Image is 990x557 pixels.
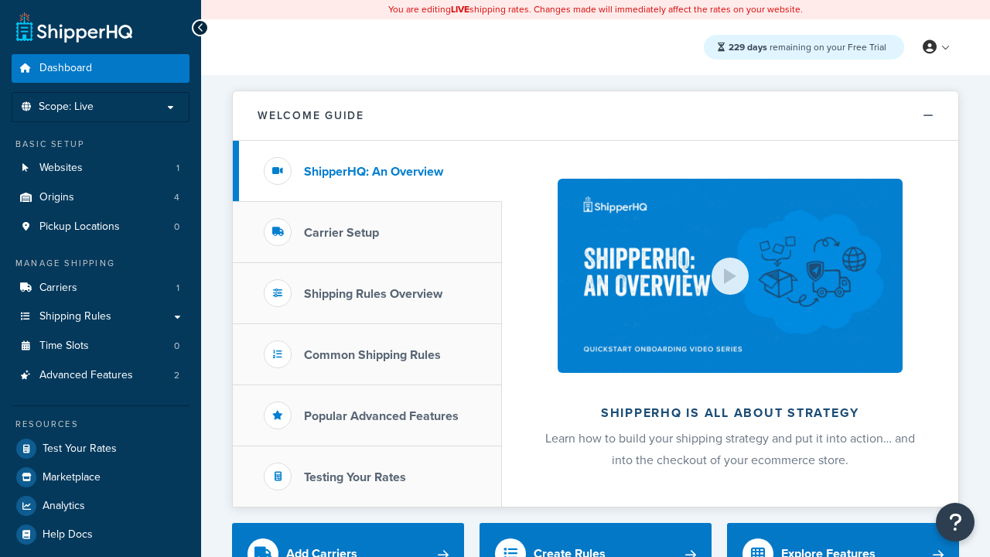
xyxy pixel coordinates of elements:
[304,470,406,484] h3: Testing Your Rates
[258,110,364,121] h2: Welcome Guide
[12,183,189,212] li: Origins
[304,226,379,240] h3: Carrier Setup
[304,409,459,423] h3: Popular Advanced Features
[12,332,189,361] a: Time Slots0
[12,361,189,390] li: Advanced Features
[39,282,77,295] span: Carriers
[729,40,767,54] strong: 229 days
[12,521,189,548] a: Help Docs
[12,138,189,151] div: Basic Setup
[39,191,74,204] span: Origins
[39,369,133,382] span: Advanced Features
[39,220,120,234] span: Pickup Locations
[304,348,441,362] h3: Common Shipping Rules
[39,340,89,353] span: Time Slots
[39,310,111,323] span: Shipping Rules
[12,183,189,212] a: Origins4
[729,40,886,54] span: remaining on your Free Trial
[12,54,189,83] a: Dashboard
[543,406,917,420] h2: ShipperHQ is all about strategy
[451,2,469,16] b: LIVE
[174,191,179,204] span: 4
[43,528,93,542] span: Help Docs
[12,154,189,183] a: Websites1
[12,492,189,520] a: Analytics
[12,274,189,302] li: Carriers
[545,429,915,469] span: Learn how to build your shipping strategy and put it into action… and into the checkout of your e...
[12,154,189,183] li: Websites
[174,340,179,353] span: 0
[304,287,442,301] h3: Shipping Rules Overview
[12,302,189,331] a: Shipping Rules
[304,165,443,179] h3: ShipperHQ: An Overview
[12,332,189,361] li: Time Slots
[39,62,92,75] span: Dashboard
[12,463,189,491] a: Marketplace
[12,257,189,270] div: Manage Shipping
[12,213,189,241] li: Pickup Locations
[43,443,117,456] span: Test Your Rates
[174,369,179,382] span: 2
[176,282,179,295] span: 1
[12,213,189,241] a: Pickup Locations0
[233,91,958,141] button: Welcome Guide
[936,503,975,542] button: Open Resource Center
[174,220,179,234] span: 0
[12,435,189,463] a: Test Your Rates
[12,274,189,302] a: Carriers1
[39,162,83,175] span: Websites
[176,162,179,175] span: 1
[43,500,85,513] span: Analytics
[12,418,189,431] div: Resources
[558,179,903,373] img: ShipperHQ is all about strategy
[43,471,101,484] span: Marketplace
[12,361,189,390] a: Advanced Features2
[39,101,94,114] span: Scope: Live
